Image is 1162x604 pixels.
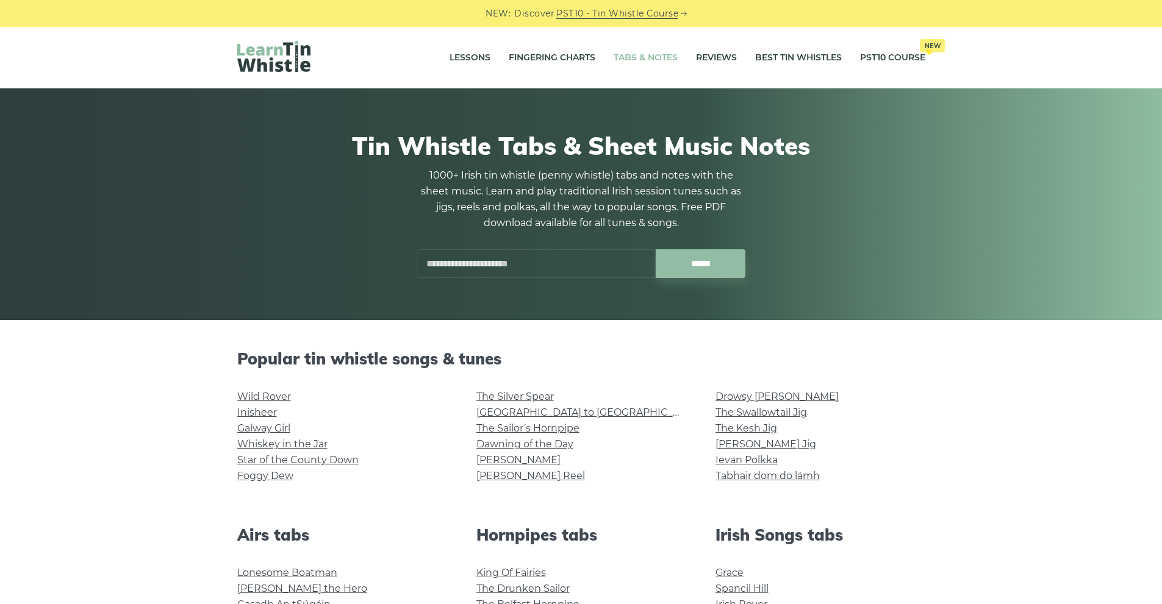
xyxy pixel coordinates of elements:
a: [GEOGRAPHIC_DATA] to [GEOGRAPHIC_DATA] [476,407,701,418]
a: Ievan Polkka [715,454,778,466]
a: Wild Rover [237,391,291,402]
a: Fingering Charts [509,43,595,73]
a: The Drunken Sailor [476,583,570,594]
a: Inisheer [237,407,277,418]
h2: Popular tin whistle songs & tunes [237,349,925,368]
a: The Silver Spear [476,391,554,402]
a: Tabs & Notes [614,43,678,73]
a: Whiskey in the Jar [237,438,328,450]
span: New [920,39,945,52]
a: PST10 CourseNew [860,43,925,73]
a: The Swallowtail Jig [715,407,807,418]
a: Dawning of the Day [476,438,573,450]
h1: Tin Whistle Tabs & Sheet Music Notes [237,131,925,160]
a: Spancil Hill [715,583,769,594]
h2: Irish Songs tabs [715,525,925,544]
a: Star of the County Down [237,454,359,466]
a: Foggy Dew [237,470,293,481]
a: Galway Girl [237,422,290,434]
h2: Airs tabs [237,525,447,544]
a: Reviews [696,43,737,73]
a: [PERSON_NAME] Jig [715,438,816,450]
a: [PERSON_NAME] the Hero [237,583,367,594]
a: [PERSON_NAME] Reel [476,470,585,481]
a: The Kesh Jig [715,422,777,434]
h2: Hornpipes tabs [476,525,686,544]
p: 1000+ Irish tin whistle (penny whistle) tabs and notes with the sheet music. Learn and play tradi... [417,168,746,231]
a: Tabhair dom do lámh [715,470,820,481]
a: King Of Fairies [476,567,546,578]
img: LearnTinWhistle.com [237,41,310,72]
a: Grace [715,567,744,578]
a: The Sailor’s Hornpipe [476,422,579,434]
a: Lessons [450,43,490,73]
a: Lonesome Boatman [237,567,337,578]
a: Drowsy [PERSON_NAME] [715,391,839,402]
a: [PERSON_NAME] [476,454,561,466]
a: Best Tin Whistles [755,43,842,73]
